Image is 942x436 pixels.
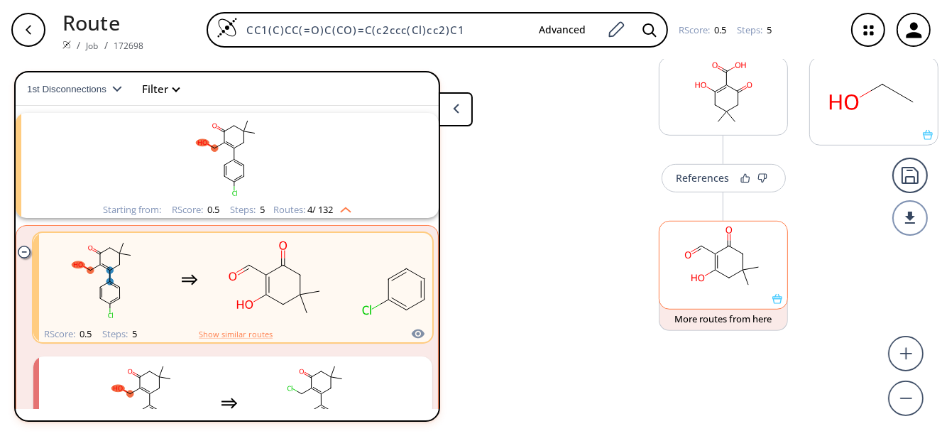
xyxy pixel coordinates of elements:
span: 4 / 132 [307,205,333,214]
div: RScore : [679,26,726,35]
div: RScore : [172,205,219,214]
div: Steps : [737,26,772,35]
a: 172698 [114,40,144,52]
svg: CC1(C)CC(=O)C(C=O)=C(O)C1 [659,222,787,294]
div: Steps : [102,329,137,339]
svg: CC1(C)CC(=O)C(CO)=C(c2ccc(Cl)cc2)C1 [43,113,412,202]
svg: CC1(C)CC(=O)C(C(=O)O)=C(O)C1 [659,58,787,130]
button: Show similar routes [199,328,273,341]
button: Advanced [527,17,597,43]
a: Job [86,40,98,52]
span: 5 [765,23,772,36]
svg: CC1(C)CC(=O)C(CO)=C(c2ccc(Cl)cc2)C1 [39,235,167,324]
span: 1st Disconnections [27,84,112,94]
button: References [662,164,786,192]
span: 0.5 [77,327,92,340]
div: Routes: [273,205,351,214]
button: 1st Disconnections [27,72,133,106]
img: Logo Spaya [217,17,238,38]
div: RScore : [44,329,92,339]
div: Steps : [230,205,265,214]
button: Filter [133,84,179,94]
p: Route [62,7,144,38]
li: / [77,38,80,53]
span: 5 [258,203,265,216]
svg: CC1(C)CC(=O)C(C=O)=C(O)C1 [212,235,340,324]
input: Enter SMILES [238,23,527,37]
li: / [104,38,108,53]
div: Starting from: [103,205,161,214]
img: Up [333,202,351,213]
span: 0.5 [205,203,219,216]
img: Spaya logo [62,40,71,49]
span: 5 [130,327,137,340]
button: More routes from here [659,300,788,331]
svg: OB(O)c1ccc(Cl)cc1 [354,235,482,324]
svg: CCO [810,58,938,130]
div: References [677,173,730,182]
span: 0.5 [712,23,726,36]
